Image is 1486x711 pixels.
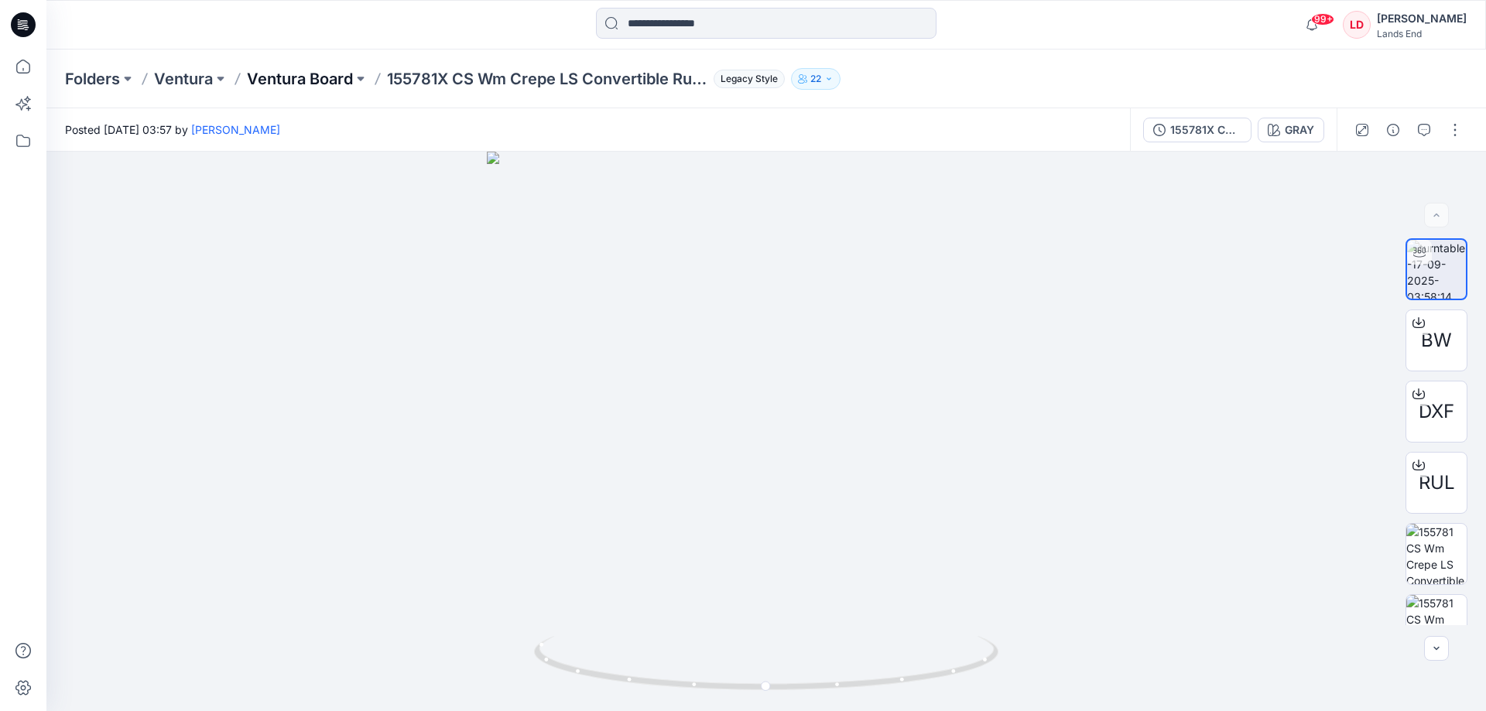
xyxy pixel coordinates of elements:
[1377,9,1467,28] div: [PERSON_NAME]
[1406,595,1467,655] img: 155781 CS Wm Crepe LS Convertible-Pressure Map
[1419,398,1454,426] span: DXF
[191,123,280,136] a: [PERSON_NAME]
[1421,326,1452,354] span: BW
[387,68,707,90] p: 155781X CS Wm Crepe LS Convertible Ruffle Collar Blouse_REV1
[65,68,120,90] a: Folders
[154,68,213,90] a: Ventura
[1143,118,1251,142] button: 155781X CS Wm Crepe LS Convertible Ruffle Collar Blouse
[707,68,785,90] button: Legacy Style
[65,121,280,138] span: Posted [DATE] 03:57 by
[810,70,821,87] p: 22
[1170,121,1241,138] div: 155781X CS Wm Crepe LS Convertible Ruffle Collar Blouse
[247,68,353,90] a: Ventura Board
[1311,13,1334,26] span: 99+
[1381,118,1406,142] button: Details
[1419,469,1455,497] span: RUL
[1258,118,1324,142] button: GRAY
[714,70,785,88] span: Legacy Style
[1285,121,1314,138] div: GRAY
[1406,524,1467,584] img: 155781 CS Wm Crepe LS Convertible
[1343,11,1371,39] div: LD
[1377,28,1467,39] div: Lands End
[791,68,841,90] button: 22
[1407,240,1466,299] img: turntable-17-09-2025-03:58:14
